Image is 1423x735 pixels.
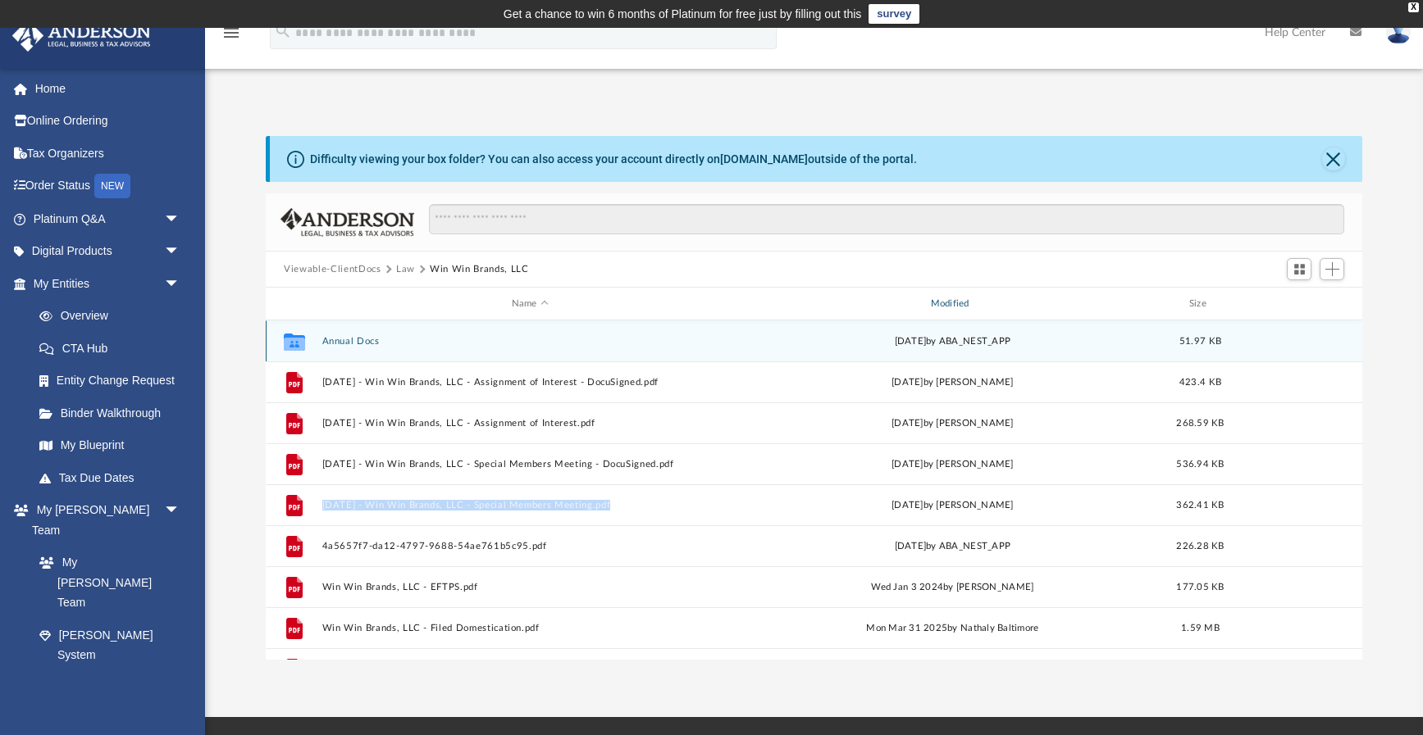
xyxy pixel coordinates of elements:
[322,336,738,347] button: Annual Docs
[1177,501,1225,510] span: 362.41 KB
[23,429,197,462] a: My Blueprint
[720,152,808,166] a: [DOMAIN_NAME]
[322,500,738,510] button: [DATE] - Win Win Brands, LLC - Special Members Meeting.pdf
[745,498,1161,513] div: [DATE] by [PERSON_NAME]
[869,4,919,24] a: survey
[266,320,1362,660] div: grid
[310,151,917,168] div: Difficulty viewing your box folder? You can also access your account directly on outside of the p...
[1177,583,1225,592] span: 177.05 KB
[23,547,189,619] a: My [PERSON_NAME] Team
[273,297,314,311] div: id
[1177,419,1225,428] span: 268.59 KB
[274,22,292,40] i: search
[11,72,205,105] a: Home
[745,375,1161,390] div: [DATE] by [PERSON_NAME]
[745,334,1161,349] div: [DATE] by ABA_NEST_APP
[745,539,1161,554] div: [DATE] by ABA_NEST_APP
[23,461,205,494] a: Tax Due Dates
[11,202,205,235] a: Platinum Q&Aarrow_drop_down
[1179,378,1221,387] span: 423.4 KB
[322,297,737,311] div: Name
[164,494,197,528] span: arrow_drop_down
[396,262,415,277] button: Law
[322,582,738,592] button: Win Win Brands, LLC - EFTPS.pdf
[1177,460,1225,469] span: 536.94 KB
[745,580,1161,595] div: Wed Jan 3 2024 by [PERSON_NAME]
[11,170,205,203] a: Order StatusNEW
[322,459,738,470] button: [DATE] - Win Win Brands, LLC - Special Members Meeting - DocuSigned.pdf
[23,365,205,397] a: Entity Change Request
[164,267,197,301] span: arrow_drop_down
[164,235,197,269] span: arrow_drop_down
[1168,297,1234,311] div: Size
[322,377,738,388] button: [DATE] - Win Win Brands, LLC - Assignment of Interest - DocuSigned.pdf
[745,621,1161,636] div: Mon Mar 31 2025 by Nathaly Baltimore
[1386,20,1411,44] img: User Pic
[11,267,205,300] a: My Entitiesarrow_drop_down
[504,4,862,24] div: Get a chance to win 6 months of Platinum for free just by filling out this
[322,418,738,429] button: [DATE] - Win Win Brands, LLC - Assignment of Interest.pdf
[1322,147,1345,170] button: Close
[322,541,738,551] button: 4a5657f7-da12-4797-9688-54ae761b5c95.pdf
[23,671,197,704] a: Client Referrals
[1241,297,1356,311] div: id
[164,202,197,236] span: arrow_drop_down
[430,262,528,277] button: Win Win Brands, LLC
[221,31,241,43] a: menu
[23,397,205,429] a: Binder Walkthrough
[23,332,205,365] a: CTA Hub
[1287,258,1311,281] button: Switch to Grid View
[23,300,205,333] a: Overview
[1181,624,1220,633] span: 1.59 MB
[1408,2,1419,12] div: close
[11,494,197,547] a: My [PERSON_NAME] Teamarrow_drop_down
[745,297,1161,311] div: Modified
[1179,337,1221,346] span: 51.97 KB
[23,619,197,671] a: [PERSON_NAME] System
[94,174,130,198] div: NEW
[429,204,1344,235] input: Search files and folders
[1320,258,1344,281] button: Add
[221,23,241,43] i: menu
[284,262,381,277] button: Viewable-ClientDocs
[745,457,1161,472] div: [DATE] by [PERSON_NAME]
[322,623,738,633] button: Win Win Brands, LLC - Filed Domestication.pdf
[745,416,1161,431] div: [DATE] by [PERSON_NAME]
[7,20,156,52] img: Anderson Advisors Platinum Portal
[11,235,205,268] a: Digital Productsarrow_drop_down
[11,105,205,138] a: Online Ordering
[11,137,205,170] a: Tax Organizers
[1177,542,1225,551] span: 226.28 KB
